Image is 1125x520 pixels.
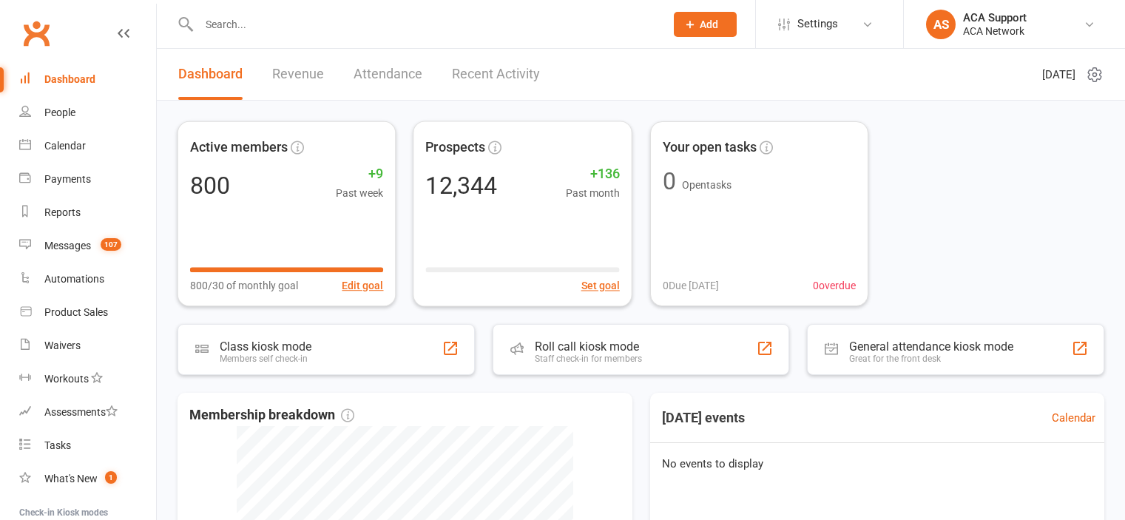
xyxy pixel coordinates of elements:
[1042,66,1075,84] span: [DATE]
[19,96,156,129] a: People
[19,396,156,429] a: Assessments
[426,136,485,158] span: Prospects
[535,340,642,354] div: Roll call kiosk mode
[700,18,718,30] span: Add
[336,185,383,201] span: Past week
[178,49,243,100] a: Dashboard
[19,296,156,329] a: Product Sales
[44,340,81,351] div: Waivers
[19,229,156,263] a: Messages 107
[190,136,288,158] span: Active members
[426,173,497,197] div: 12,344
[663,169,676,193] div: 0
[19,462,156,496] a: What's New1
[19,362,156,396] a: Workouts
[650,405,757,431] h3: [DATE] events
[44,306,108,318] div: Product Sales
[963,11,1027,24] div: ACA Support
[566,163,620,185] span: +136
[44,173,91,185] div: Payments
[19,263,156,296] a: Automations
[581,277,620,294] button: Set goal
[44,273,104,285] div: Automations
[105,471,117,484] span: 1
[190,173,230,197] div: 800
[663,277,719,294] span: 0 Due [DATE]
[566,185,620,201] span: Past month
[19,429,156,462] a: Tasks
[189,405,354,426] span: Membership breakdown
[797,7,838,41] span: Settings
[44,107,75,118] div: People
[44,406,118,418] div: Assessments
[18,15,55,52] a: Clubworx
[452,49,540,100] a: Recent Activity
[1052,409,1095,427] a: Calendar
[19,196,156,229] a: Reports
[44,439,71,451] div: Tasks
[44,373,89,385] div: Workouts
[44,240,91,251] div: Messages
[44,473,98,484] div: What's New
[272,49,324,100] a: Revenue
[644,443,1111,484] div: No events to display
[19,329,156,362] a: Waivers
[342,277,383,294] button: Edit goal
[220,354,311,364] div: Members self check-in
[101,238,121,251] span: 107
[44,140,86,152] div: Calendar
[44,206,81,218] div: Reports
[220,340,311,354] div: Class kiosk mode
[19,63,156,96] a: Dashboard
[44,73,95,85] div: Dashboard
[849,340,1013,354] div: General attendance kiosk mode
[682,179,732,191] span: Open tasks
[354,49,422,100] a: Attendance
[535,354,642,364] div: Staff check-in for members
[849,354,1013,364] div: Great for the front desk
[190,277,298,294] span: 800/30 of monthly goal
[19,163,156,196] a: Payments
[336,163,383,185] span: +9
[19,129,156,163] a: Calendar
[195,14,655,35] input: Search...
[674,12,737,37] button: Add
[926,10,956,39] div: AS
[663,137,757,158] span: Your open tasks
[813,277,856,294] span: 0 overdue
[963,24,1027,38] div: ACA Network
